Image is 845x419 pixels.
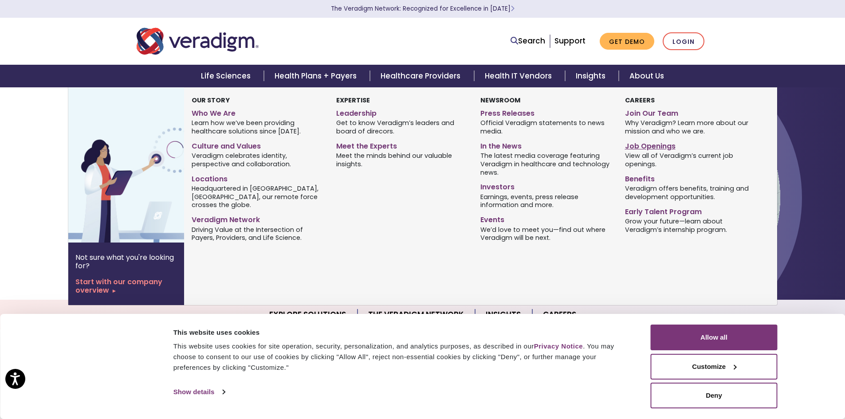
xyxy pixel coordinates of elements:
[192,184,322,209] span: Headquartered in [GEOGRAPHIC_DATA], [GEOGRAPHIC_DATA], our remote force crosses the globe.
[651,354,778,380] button: Customize
[75,253,177,270] p: Not sure what you're looking for?
[480,212,611,225] a: Events
[625,184,756,201] span: Veradigm offers benefits, training and development opportunities.
[480,138,611,151] a: In the News
[173,385,225,399] a: Show details
[534,342,583,350] a: Privacy Notice
[192,225,322,242] span: Driving Value at the Intersection of Payers, Providers, and Life Science.
[336,118,467,136] span: Get to know Veradigm’s leaders and board of direcors.
[511,4,515,13] span: Learn More
[565,65,619,87] a: Insights
[480,192,611,209] span: Earnings, events, press release information and more.
[336,138,467,151] a: Meet the Experts
[192,118,322,136] span: Learn how we’ve been providing healthcare solutions since [DATE].
[801,375,834,408] iframe: Drift Chat Widget
[625,118,756,136] span: Why Veradigm? Learn more about our mission and who we are.
[625,171,756,184] a: Benefits
[190,65,264,87] a: Life Sciences
[192,212,322,225] a: Veradigm Network
[336,151,467,168] span: Meet the minds behind our valuable insights.
[173,327,631,338] div: This website uses cookies
[625,138,756,151] a: Job Openings
[192,138,322,151] a: Culture and Values
[625,216,756,234] span: Grow your future—learn about Veradigm’s internship program.
[192,106,322,118] a: Who We Are
[511,35,545,47] a: Search
[474,65,565,87] a: Health IT Vendors
[625,96,655,105] strong: Careers
[192,171,322,184] a: Locations
[600,33,654,50] a: Get Demo
[192,96,230,105] strong: Our Story
[480,96,520,105] strong: Newsroom
[137,27,259,56] img: Veradigm logo
[619,65,675,87] a: About Us
[480,225,611,242] span: We’d love to meet you—find out where Veradigm will be next.
[75,278,177,294] a: Start with our company overview
[370,65,474,87] a: Healthcare Providers
[651,325,778,350] button: Allow all
[480,106,611,118] a: Press Releases
[480,118,611,136] span: Official Veradigm statements to news media.
[336,106,467,118] a: Leadership
[480,179,611,192] a: Investors
[625,106,756,118] a: Join Our Team
[336,96,370,105] strong: Expertise
[663,32,704,51] a: Login
[192,151,322,168] span: Veradigm celebrates identity, perspective and collaboration.
[331,4,515,13] a: The Veradigm Network: Recognized for Excellence in [DATE]Learn More
[173,341,631,373] div: This website uses cookies for site operation, security, personalization, and analytics purposes, ...
[480,151,611,177] span: The latest media coverage featuring Veradigm in healthcare and technology news.
[264,65,370,87] a: Health Plans + Payers
[625,151,756,168] span: View all of Veradigm’s current job openings.
[68,87,211,243] img: Vector image of Veradigm’s Story
[651,383,778,408] button: Deny
[554,35,586,46] a: Support
[625,204,756,217] a: Early Talent Program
